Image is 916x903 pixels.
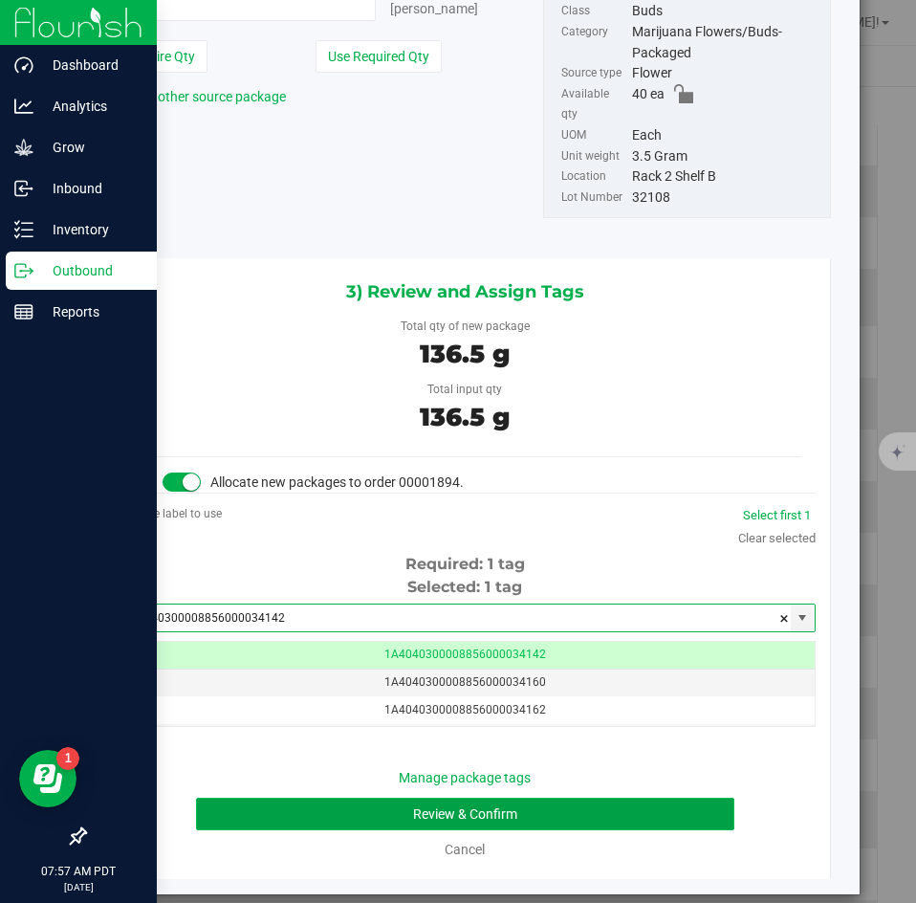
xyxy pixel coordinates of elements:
[561,1,627,22] label: Class
[19,750,76,807] iframe: Resource center
[407,578,522,596] span: Selected: 1 tag
[390,1,478,16] span: [PERSON_NAME]
[632,146,821,167] div: 3.5 Gram
[401,319,530,333] span: Total qty of new package
[738,531,816,545] a: Clear selected
[33,54,148,77] p: Dashboard
[632,22,821,63] div: Marijuana Flowers/Buds-Packaged
[561,84,627,125] label: Available qty
[14,55,33,75] inline-svg: Dashboard
[384,703,546,716] span: 1A4040300008856000034162
[743,508,811,522] a: Select first 1
[115,507,222,520] span: Package label to use
[384,648,546,661] span: 1A4040300008856000034142
[561,166,627,187] label: Location
[14,220,33,239] inline-svg: Inventory
[420,402,510,432] span: 136.5 g
[9,863,148,880] p: 07:57 AM PDT
[561,125,627,146] label: UOM
[33,259,148,282] p: Outbound
[445,842,485,857] a: Cancel
[791,605,815,631] span: select
[14,302,33,321] inline-svg: Reports
[210,474,464,490] span: Allocate new packages to order 00001894.
[632,125,821,146] div: Each
[14,97,33,116] inline-svg: Analytics
[196,798,733,830] button: Review & Confirm
[561,22,627,63] label: Category
[399,770,531,785] a: Manage package tags
[14,138,33,157] inline-svg: Grow
[9,880,148,894] p: [DATE]
[632,63,821,84] div: Flower
[420,339,510,369] span: 136.5 g
[405,555,525,573] span: Required: 1 tag
[116,605,791,631] input: Starting tag number
[561,146,627,167] label: Unit weight
[632,84,665,125] span: 40 ea
[561,63,627,84] label: Source type
[33,218,148,241] p: Inventory
[99,89,286,104] a: Add another source package
[33,95,148,118] p: Analytics
[632,166,821,187] div: Rack 2 Shelf B
[33,177,148,200] p: Inbound
[56,747,79,770] iframe: Resource center unread badge
[33,300,148,323] p: Reports
[384,675,546,689] span: 1A4040300008856000034160
[632,187,821,209] div: 32108
[33,136,148,159] p: Grow
[14,261,33,280] inline-svg: Outbound
[14,179,33,198] inline-svg: Inbound
[427,383,502,396] span: Total input qty
[561,187,627,209] label: Lot Number
[778,605,790,633] span: clear
[316,40,442,73] button: Use Required Qty
[346,277,584,306] span: 3) Review and Assign Tags
[632,1,821,22] div: Buds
